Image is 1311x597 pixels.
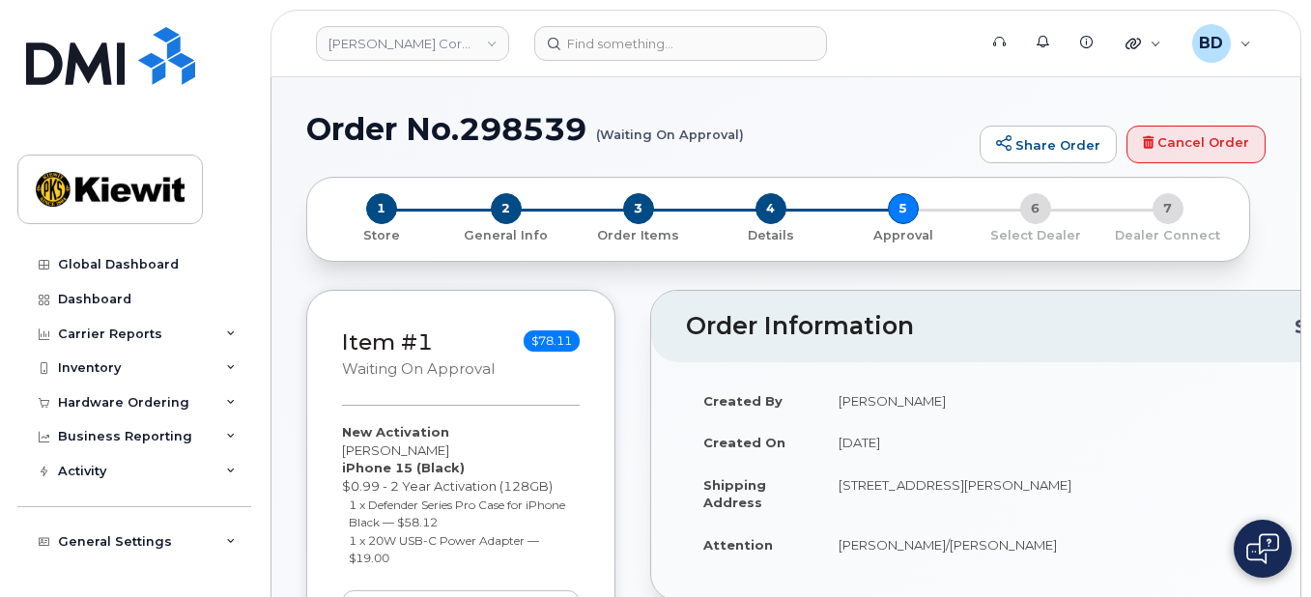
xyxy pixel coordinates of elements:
p: Details [712,227,829,244]
a: 1 Store [323,224,440,244]
strong: Shipping Address [703,477,766,511]
a: Item #1 [342,328,433,355]
strong: Created By [703,393,783,409]
span: 3 [623,193,654,224]
strong: iPhone 15 (Black) [342,460,465,475]
h2: Order Information [686,313,1295,340]
p: Order Items [580,227,697,244]
strong: Created On [703,435,785,450]
span: 1 [366,193,397,224]
h1: Order No.298539 [306,112,970,146]
p: General Info [447,227,564,244]
small: 1 x 20W USB-C Power Adapter — $19.00 [349,533,539,566]
a: 3 Order Items [572,224,704,244]
small: 1 x Defender Series Pro Case for iPhone Black — $58.12 [349,497,565,530]
span: $78.11 [524,330,580,352]
small: (Waiting On Approval) [596,112,744,142]
p: Store [330,227,432,244]
strong: Attention [703,537,773,553]
span: 4 [755,193,786,224]
a: 2 General Info [440,224,572,244]
small: Waiting On Approval [342,360,495,378]
img: Open chat [1246,533,1279,564]
a: Share Order [980,126,1117,164]
a: 4 Details [704,224,837,244]
a: Cancel Order [1126,126,1266,164]
strong: New Activation [342,424,449,440]
span: 2 [491,193,522,224]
